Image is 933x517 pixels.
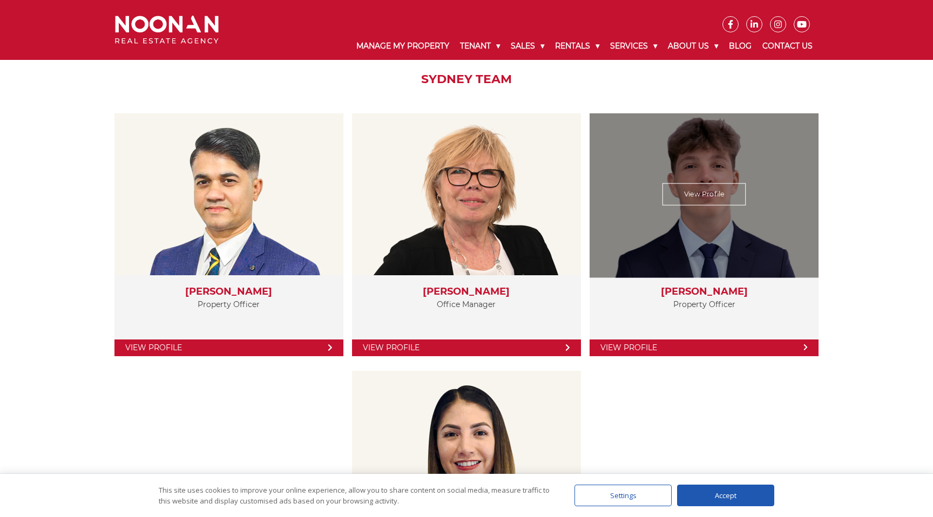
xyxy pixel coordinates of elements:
[600,298,808,311] p: Property Officer
[363,298,570,311] p: Office Manager
[505,32,550,60] a: Sales
[757,32,818,60] a: Contact Us
[115,16,219,44] img: Noonan Real Estate Agency
[363,286,570,298] h3: [PERSON_NAME]
[590,339,819,356] a: View Profile
[114,339,343,356] a: View Profile
[605,32,662,60] a: Services
[455,32,505,60] a: Tenant
[107,72,827,86] h2: Sydney Team
[125,298,333,311] p: Property Officer
[125,286,333,298] h3: [PERSON_NAME]
[724,32,757,60] a: Blog
[600,286,808,298] h3: [PERSON_NAME]
[574,485,672,506] div: Settings
[677,485,774,506] div: Accept
[662,183,746,205] a: View Profile
[159,485,553,506] div: This site uses cookies to improve your online experience, allow you to share content on social me...
[351,32,455,60] a: Manage My Property
[550,32,605,60] a: Rentals
[352,339,581,356] a: View Profile
[662,32,724,60] a: About Us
